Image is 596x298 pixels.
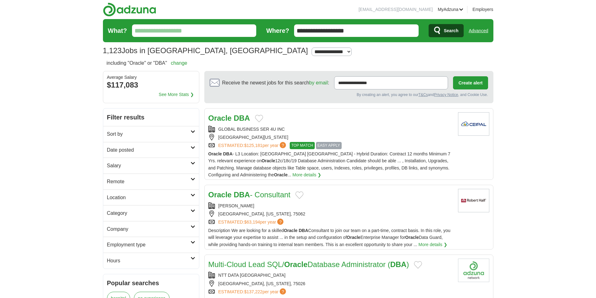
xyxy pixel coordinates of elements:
[218,203,254,208] a: [PERSON_NAME]
[316,142,342,149] span: EASY APPLY
[208,126,453,133] div: GLOBAL BUSINESS SER 4U INC
[222,79,329,87] span: Receive the newest jobs for this search :
[284,260,308,269] strong: Oracle
[223,151,232,156] strong: DBA
[234,190,250,199] strong: DBA
[419,241,447,248] a: More details ❯
[107,59,187,67] h2: including "Oracle" or "DBA"
[208,190,232,199] strong: Oracle
[103,126,199,142] a: Sort by
[438,6,463,13] a: MyAdzuna
[309,80,328,85] a: by email
[107,278,195,288] h2: Popular searches
[107,178,191,186] h2: Remote
[218,219,285,225] a: ESTIMATED:$63,194per year?
[107,194,191,202] h2: Location
[208,151,451,177] span: - L3 Location: [GEOGRAPHIC_DATA] [GEOGRAPHIC_DATA] - Hybrid Duration: Contract 12 months Minimum ...
[107,257,191,265] h2: Hours
[208,114,232,122] strong: Oracle
[208,210,453,217] div: [GEOGRAPHIC_DATA], [US_STATE], 75062
[103,45,122,57] span: 1,123
[208,190,291,199] a: Oracle DBA- Consultant
[280,142,286,148] span: ?
[208,228,451,247] span: Description We are looking for a skilled Consultant to join our team on a part-time, contract bas...
[244,220,260,225] span: $63,194
[284,228,298,233] strong: Oracle
[103,253,199,269] a: Hours
[444,24,459,37] span: Search
[458,112,489,136] img: Company logo
[107,225,191,233] h2: Company
[107,79,195,91] div: $117,083
[277,219,283,225] span: ?
[266,26,289,36] label: Where?
[103,46,308,55] h1: Jobs in [GEOGRAPHIC_DATA], [GEOGRAPHIC_DATA]
[458,259,489,282] img: Company logo
[103,237,199,253] a: Employment type
[103,205,199,221] a: Category
[234,114,250,122] strong: DBA
[347,235,360,240] strong: Oracle
[103,109,199,126] h2: Filter results
[429,24,464,37] button: Search
[293,171,321,178] a: More details ❯
[107,241,191,249] h2: Employment type
[103,142,199,158] a: Date posted
[414,261,422,269] button: Add to favorite jobs
[390,260,406,269] strong: DBA
[107,209,191,217] h2: Category
[290,142,314,149] span: TOP MATCH
[244,143,262,148] span: $125,181
[103,158,199,174] a: Salary
[208,134,453,141] div: [GEOGRAPHIC_DATA][US_STATE]
[103,189,199,205] a: Location
[171,60,187,66] a: change
[434,93,458,97] a: Privacy Notice
[107,146,191,154] h2: Date posted
[103,174,199,189] a: Remote
[280,288,286,295] span: ?
[405,235,419,240] strong: Oracle
[255,115,263,122] button: Add to favorite jobs
[453,76,488,89] button: Create alert
[262,158,275,163] strong: Oracle
[295,191,303,199] button: Add to favorite jobs
[208,280,453,287] div: [GEOGRAPHIC_DATA], [US_STATE], 75026
[108,26,127,36] label: What?
[107,75,195,79] div: Average Salary
[359,6,433,13] li: [EMAIL_ADDRESS][DOMAIN_NAME]
[208,151,222,156] strong: Oracle
[418,93,428,97] a: T&Cs
[107,162,191,170] h2: Salary
[274,172,288,177] strong: Oracle
[472,6,493,13] a: Employers
[218,142,288,149] a: ESTIMATED:$125,181per year?
[210,92,488,98] div: By creating an alert, you agree to our and , and Cookie Use.
[103,3,156,17] img: Adzuna logo
[208,260,409,269] a: Multi-Cloud Lead SQL/OracleDatabase Administrator (DBA)
[159,91,194,98] a: See More Stats ❯
[208,114,250,122] a: Oracle DBA
[299,228,308,233] strong: DBA
[469,24,488,37] a: Advanced
[458,189,489,212] img: Robert Half logo
[244,289,262,294] span: $137,222
[107,130,191,138] h2: Sort by
[218,288,288,295] a: ESTIMATED:$137,222per year?
[103,221,199,237] a: Company
[208,272,453,279] div: NTT DATA [GEOGRAPHIC_DATA]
